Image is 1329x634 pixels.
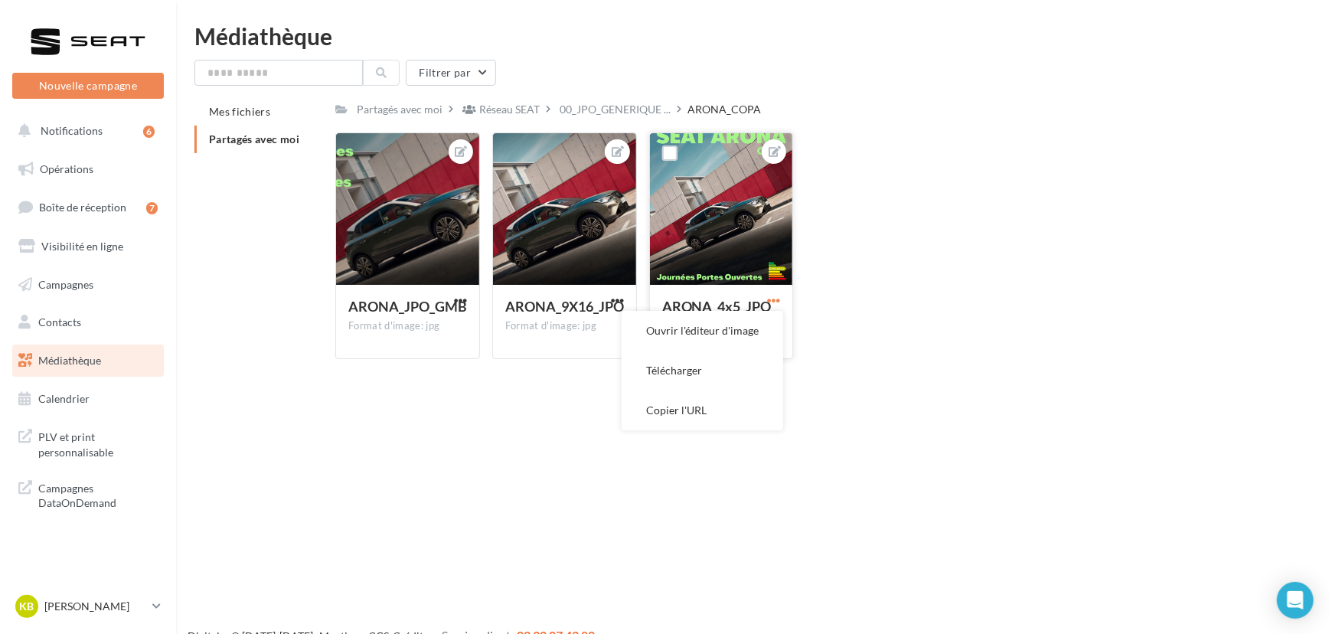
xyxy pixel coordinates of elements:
button: Ouvrir l'éditeur d'image [622,311,783,351]
p: [PERSON_NAME] [44,599,146,614]
button: Télécharger [622,351,783,391]
a: Visibilité en ligne [9,230,167,263]
div: Format d'image: jpg [348,319,467,333]
a: Médiathèque [9,345,167,377]
span: ARONA_9X16_JPO [505,298,624,315]
a: KB [PERSON_NAME] [12,592,164,621]
span: ARONA_JPO_GMB [348,298,467,315]
span: Notifications [41,124,103,137]
button: Copier l'URL [622,391,783,430]
div: ARONA_COPA [687,102,761,117]
a: Campagnes [9,269,167,301]
button: Notifications 6 [9,115,161,147]
a: Opérations [9,153,167,185]
div: Médiathèque [194,25,1311,47]
a: Boîte de réception7 [9,191,167,224]
a: Contacts [9,306,167,338]
span: Médiathèque [38,354,101,367]
button: Filtrer par [406,60,496,86]
span: 00_JPO_GENERIQUE ... [560,102,671,117]
button: Nouvelle campagne [12,73,164,99]
div: Partagés avec moi [357,102,442,117]
div: Open Intercom Messenger [1277,582,1314,619]
span: Campagnes [38,277,93,290]
span: Boîte de réception [39,201,126,214]
div: 6 [143,126,155,138]
a: PLV et print personnalisable [9,420,167,466]
span: Opérations [40,162,93,175]
span: Contacts [38,315,81,328]
span: Visibilité en ligne [41,240,123,253]
span: Calendrier [38,392,90,405]
div: Format d'image: jpg [505,319,624,333]
span: Mes fichiers [209,105,270,118]
span: PLV et print personnalisable [38,426,158,459]
span: KB [20,599,34,614]
span: Campagnes DataOnDemand [38,478,158,511]
span: ARONA_4x5_JPO [662,298,772,315]
a: Calendrier [9,383,167,415]
a: Campagnes DataOnDemand [9,472,167,517]
div: 7 [146,202,158,214]
div: Réseau SEAT [479,102,540,117]
span: Partagés avec moi [209,132,299,145]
